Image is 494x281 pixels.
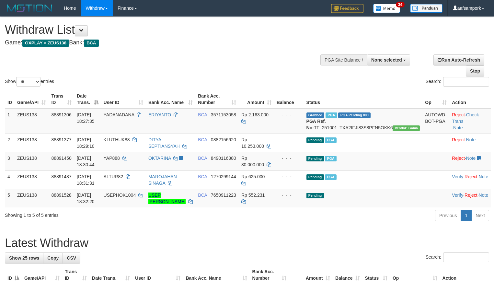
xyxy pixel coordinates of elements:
span: Pending [306,156,324,161]
span: [DATE] 18:27:35 [77,112,95,124]
input: Search: [443,77,489,87]
a: DITYA SEPTIANSYAH [148,137,180,149]
span: Pending [306,174,324,180]
span: OXPLAY > ZEUS138 [22,40,69,47]
span: Copy 7650911223 to clipboard [211,193,236,198]
td: · · [449,189,491,207]
span: BCA [198,156,207,161]
b: PGA Ref. No: [306,119,326,130]
th: Status [304,90,423,109]
span: Copy 3571153058 to clipboard [211,112,236,117]
div: Showing 1 to 5 of 5 entries [5,209,201,218]
span: Rp 552.231 [241,193,265,198]
input: Search: [443,252,489,262]
a: Copy [43,252,63,263]
a: Run Auto-Refresh [433,54,484,65]
span: Copy [47,255,59,261]
a: OKTARINA [148,156,171,161]
a: Note [479,193,488,198]
span: [DATE] 18:31:31 [77,174,95,186]
th: Game/API: activate to sort column ascending [15,90,49,109]
h1: Latest Withdraw [5,237,489,250]
span: 88891306 [51,112,71,117]
span: ALTUR82 [104,174,123,179]
button: None selected [367,54,410,65]
a: Stop [466,65,484,76]
span: Rp 30.000.000 [241,156,264,167]
img: Feedback.jpg [331,4,363,13]
div: PGA Site Balance / [320,54,367,65]
th: Bank Acc. Number: activate to sort column ascending [195,90,239,109]
td: ZEUS138 [15,189,49,207]
td: · · [449,109,491,134]
span: BCA [84,40,98,47]
span: Pending [306,193,324,198]
div: - - - [277,155,301,161]
span: Marked by aafnoeunsreypich [326,112,337,118]
th: Amount: activate to sort column ascending [239,90,274,109]
div: - - - [277,192,301,198]
span: CSV [67,255,76,261]
span: 34 [396,2,405,7]
span: USEPHOK1004 [104,193,136,198]
td: ZEUS138 [15,170,49,189]
span: Grabbed [306,112,325,118]
span: [DATE] 18:32:20 [77,193,95,204]
th: ID [5,90,15,109]
h4: Game: Bank: [5,40,323,46]
label: Show entries [5,77,54,87]
a: Reject [452,112,465,117]
span: Rp 2.163.000 [241,112,269,117]
h1: Withdraw List [5,23,323,36]
td: 5 [5,189,15,207]
span: Copy 8490116380 to clipboard [211,156,236,161]
a: Note [466,137,476,142]
td: · [449,152,491,170]
div: - - - [277,111,301,118]
td: · [449,134,491,152]
a: Verify [452,174,463,179]
img: MOTION_logo.png [5,3,54,13]
span: Marked by aafnoeunsreypich [325,137,336,143]
img: panduan.png [410,4,442,13]
select: Showentries [16,77,40,87]
a: Verify [452,193,463,198]
td: 4 [5,170,15,189]
a: Reject [465,193,477,198]
a: MAROJAHAN SINAGA [148,174,177,186]
span: 88891377 [51,137,71,142]
td: ZEUS138 [15,134,49,152]
span: KLUTHUK88 [104,137,130,142]
span: Show 25 rows [9,255,39,261]
td: TF_251001_TXA2IFJI83S8PFN5OKK6 [304,109,423,134]
td: ZEUS138 [15,152,49,170]
span: 88891487 [51,174,71,179]
a: Note [466,156,476,161]
span: None selected [371,57,402,63]
th: Action [449,90,491,109]
td: 3 [5,152,15,170]
td: AUTOWD-BOT-PGA [422,109,449,134]
img: Button%20Memo.svg [373,4,400,13]
span: [DATE] 18:29:10 [77,137,95,149]
th: Trans ID: activate to sort column ascending [49,90,74,109]
a: CSV [63,252,80,263]
span: PGA Pending [338,112,371,118]
a: Note [479,174,488,179]
a: Reject [465,174,477,179]
a: Note [453,125,463,130]
span: 88891450 [51,156,71,161]
div: - - - [277,173,301,180]
span: Copy 0882156620 to clipboard [211,137,236,142]
span: BCA [198,112,207,117]
a: Reject [452,137,465,142]
th: Op: activate to sort column ascending [422,90,449,109]
span: BCA [198,174,207,179]
td: 1 [5,109,15,134]
a: ERIYANTO [148,112,171,117]
a: Next [471,210,489,221]
label: Search: [426,77,489,87]
a: Reject [452,156,465,161]
span: Vendor URL: https://trx31.1velocity.biz [393,125,420,131]
td: ZEUS138 [15,109,49,134]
